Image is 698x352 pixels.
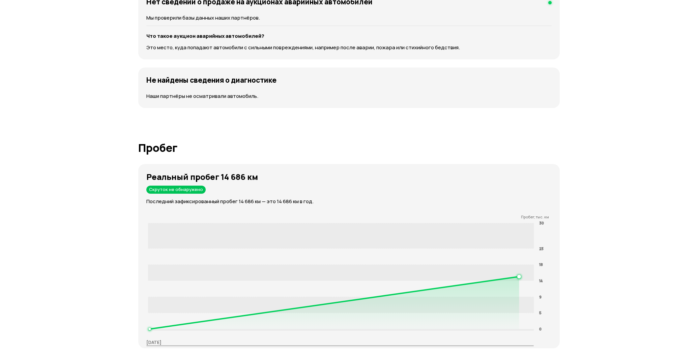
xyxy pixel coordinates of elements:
p: [DATE] [146,339,162,345]
tspan: 30 [539,220,544,225]
p: Мы проверили базы данных наших партнёров. [146,14,552,22]
p: Пробег, тыс. км [146,215,549,219]
h1: Пробег [138,142,560,154]
strong: Реальный пробег 14 686 км [146,171,258,182]
div: Скруток не обнаружено [146,186,206,194]
tspan: 23 [539,246,544,251]
p: Это место, куда попадают автомобили с сильными повреждениями, например после аварии, пожара или с... [146,44,552,51]
p: Наши партнёры не осматривали автомобиль. [146,92,552,100]
p: Последний зафиксированный пробег 14 686 км — это 14 686 км в год. [146,198,560,205]
tspan: 9 [539,294,542,299]
strong: Что такое аукцион аварийных автомобилей? [146,32,264,39]
tspan: 0 [539,326,542,331]
tspan: 14 [539,278,543,283]
h4: Не найдены сведения о диагностике [146,76,277,84]
tspan: 5 [539,310,541,315]
tspan: 18 [539,262,543,267]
